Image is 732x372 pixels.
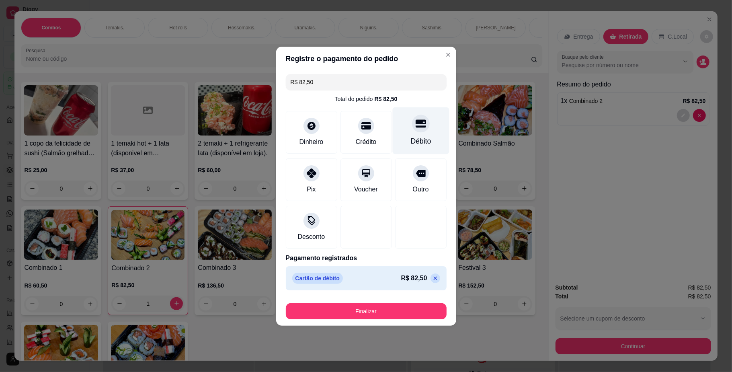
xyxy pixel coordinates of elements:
header: Registre o pagamento do pedido [276,47,456,71]
div: Outro [412,185,429,194]
button: Finalizar [286,303,447,319]
div: Total do pedido [335,95,398,103]
p: Pagamento registrados [286,253,447,263]
div: R$ 82,50 [375,95,398,103]
div: Crédito [356,137,377,147]
p: R$ 82,50 [401,273,427,283]
div: Desconto [298,232,325,242]
button: Close [442,48,455,61]
div: Dinheiro [299,137,324,147]
p: Cartão de débito [292,273,343,284]
div: Pix [307,185,316,194]
input: Ex.: hambúrguer de cordeiro [291,74,442,90]
div: Débito [410,136,431,146]
div: Voucher [354,185,378,194]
